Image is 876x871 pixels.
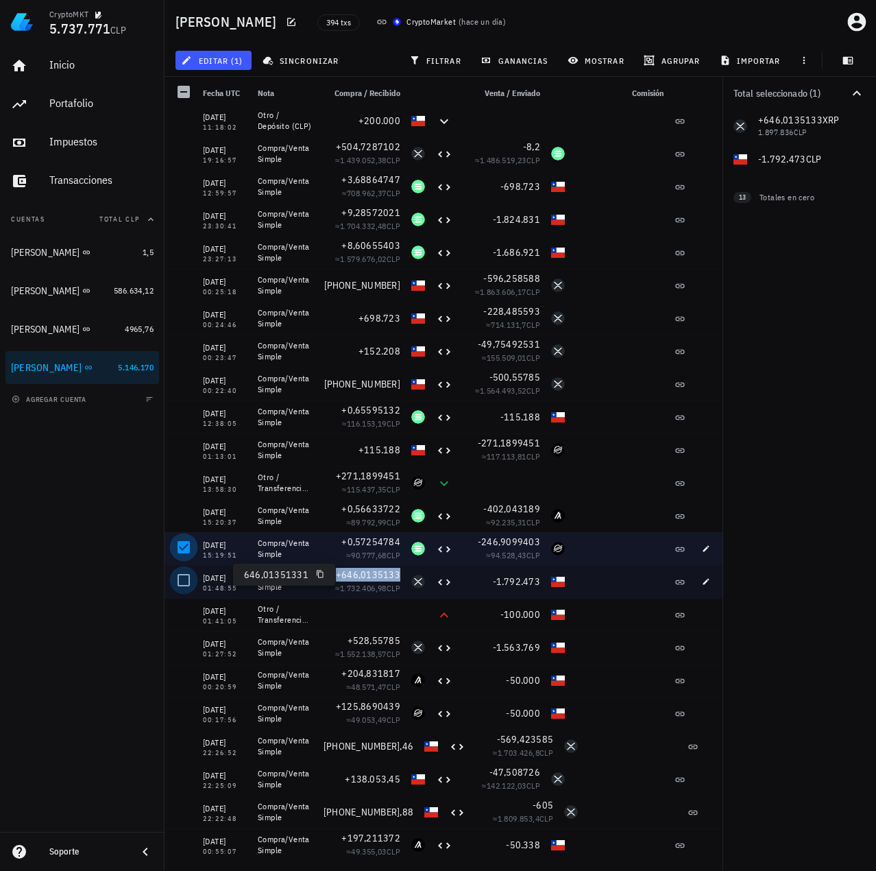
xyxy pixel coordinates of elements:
span: -1.686.921 [493,246,541,259]
span: CLP [110,24,126,36]
span: 48.571,47 [351,682,387,692]
span: CLP [387,649,400,659]
span: ≈ [335,254,400,264]
span: CLP [526,550,540,560]
span: CLP [526,287,540,297]
button: ganancias [475,51,557,70]
span: 1.732.406,98 [340,583,387,593]
span: 49.053,49 [351,715,387,725]
div: [DATE] [203,571,247,585]
div: 23:27:13 [203,256,247,263]
div: 13:58:30 [203,486,247,493]
div: Compra/Venta Simple [258,241,313,263]
span: 94.528,43 [491,550,526,560]
span: ≈ [346,846,400,857]
div: CLP-icon [411,772,425,786]
span: +698.723 [358,312,400,324]
div: [DATE] [203,802,247,815]
span: CLP [526,320,540,330]
a: Transacciones [5,165,159,198]
div: 23:30:41 [203,223,247,230]
div: Compra/Venta Simple [258,636,313,658]
div: [DATE] [203,308,247,322]
span: 1.703.426,8 [498,748,539,758]
span: Fecha UTC [203,88,240,98]
div: [DATE] [203,473,247,486]
div: Compra/Venta Simple [258,768,313,790]
span: [PHONE_NUMBER] [324,279,401,291]
span: -1.792.473 [493,575,541,588]
button: Total seleccionado (1) [722,77,876,110]
div: 22:25:09 [203,783,247,789]
span: +0,56633722 [341,503,400,515]
a: [PERSON_NAME] 1,5 [5,236,159,269]
div: XRP-icon [551,278,565,292]
span: ≈ [342,484,400,494]
div: [DATE] [203,670,247,684]
span: ≈ [482,353,540,363]
div: [DATE] [203,440,247,453]
span: +197,211372 [341,832,400,844]
span: ≈ [475,287,540,297]
span: ≈ [342,188,400,198]
span: -100.000 [500,608,540,621]
span: 1,5 [143,247,154,257]
span: [PHONE_NUMBER] [324,378,401,390]
div: Compra/Venta Simple [258,143,313,165]
div: XRP-icon [564,805,578,819]
div: Compra/Venta Simple [258,406,313,428]
span: -271,1899451 [478,437,540,449]
span: Compra / Recibido [334,88,400,98]
span: CLP [526,353,540,363]
div: CLP-icon [551,608,565,621]
div: 00:22:40 [203,387,247,394]
button: editar (1) [175,51,252,70]
span: Venta / Enviado [485,88,540,98]
div: CLP-icon [424,739,438,753]
span: ≈ [482,780,540,791]
span: [PHONE_NUMBER],46 [324,740,413,752]
span: CLP [387,221,400,231]
div: [DATE] [203,209,247,223]
span: 117.113,81 [487,451,526,462]
span: 142.122,03 [487,780,526,791]
div: 00:23:47 [203,355,247,361]
div: CLP-icon [551,641,565,654]
div: Compra/Venta Simple [258,834,313,856]
div: ALGO-icon [411,673,425,687]
div: Nota [252,77,318,110]
span: 708.962,37 [347,188,387,198]
div: 15:19:51 [203,552,247,559]
span: 92.235,31 [491,517,526,527]
a: Impuestos [5,126,159,159]
div: SOL-icon [411,180,425,193]
div: Venta / Enviado [458,77,546,110]
span: [PHONE_NUMBER],88 [324,806,413,818]
span: 49.355,03 [351,846,387,857]
span: 115.437,35 [347,484,387,494]
span: -47,508726 [489,766,541,778]
div: 01:41:05 [203,618,247,625]
button: agrupar [638,51,708,70]
span: +646,0135133 [336,569,400,581]
span: ≈ [486,517,540,527]
div: [DATE] [203,242,247,256]
div: Otro / Transferencia (XLM) [258,472,313,494]
span: +271,1899451 [336,470,400,482]
div: Compra/Venta Simple [258,176,313,198]
span: Comisión [632,88,664,98]
button: mostrar [562,51,633,70]
div: CLP-icon [424,805,438,819]
span: CLP [526,451,540,462]
div: [DATE] [203,769,247,783]
span: 394 txs [326,15,351,30]
div: Total seleccionado (1) [733,88,849,98]
div: ALGO-icon [551,509,565,523]
img: LedgiFi [11,11,33,33]
span: ≈ [493,748,554,758]
div: SOL-icon [411,509,425,523]
button: sincronizar [257,51,348,70]
button: agregar cuenta [8,392,93,406]
div: Compra/Venta Simple [258,307,313,329]
span: -500,55785 [489,371,541,383]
